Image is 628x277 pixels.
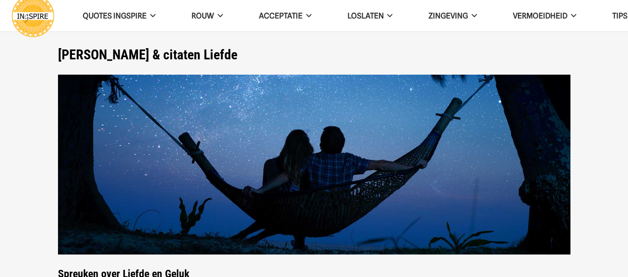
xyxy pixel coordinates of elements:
span: QUOTES INGSPIRE [83,11,147,20]
a: Acceptatie [241,4,330,27]
span: Acceptatie [259,11,303,20]
a: QUOTES INGSPIRE [65,4,174,27]
span: Loslaten [347,11,384,20]
a: ROUW [174,4,241,27]
a: Loslaten [330,4,411,27]
img: Prachtige spreuken over de Liefde - www.ingspire.nl [58,75,570,255]
a: VERMOEIDHEID [495,4,594,27]
span: Zingeving [428,11,468,20]
h1: [PERSON_NAME] & citaten Liefde [58,47,570,63]
span: TIPS [612,11,628,20]
span: ROUW [192,11,214,20]
span: VERMOEIDHEID [513,11,567,20]
a: Zingeving [410,4,495,27]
